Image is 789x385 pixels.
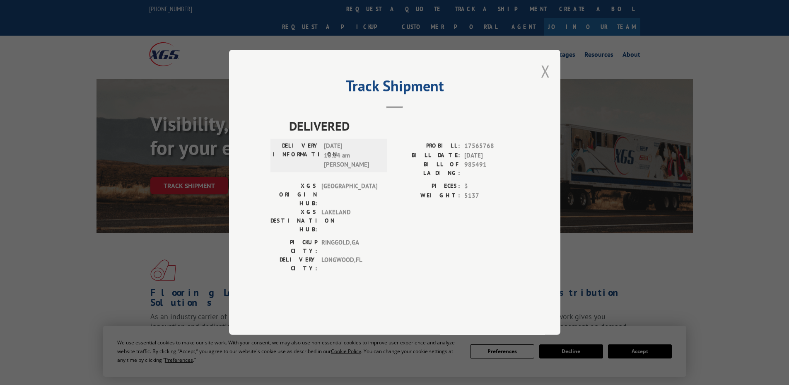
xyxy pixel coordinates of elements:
[270,80,519,96] h2: Track Shipment
[270,182,317,208] label: XGS ORIGIN HUB:
[395,142,460,151] label: PROBILL:
[464,151,519,160] span: [DATE]
[289,117,519,136] span: DELIVERED
[321,208,377,234] span: LAKELAND
[541,60,550,82] button: Close modal
[324,142,380,170] span: [DATE] 10:14 am [PERSON_NAME]
[273,142,320,170] label: DELIVERY INFORMATION:
[321,256,377,273] span: LONGWOOD , FL
[395,151,460,160] label: BILL DATE:
[270,208,317,234] label: XGS DESTINATION HUB:
[270,238,317,256] label: PICKUP CITY:
[395,160,460,178] label: BILL OF LADING:
[321,238,377,256] span: RINGGOLD , GA
[464,160,519,178] span: 985491
[464,191,519,201] span: 5137
[464,142,519,151] span: 17565768
[464,182,519,191] span: 3
[395,191,460,201] label: WEIGHT:
[395,182,460,191] label: PIECES:
[321,182,377,208] span: [GEOGRAPHIC_DATA]
[270,256,317,273] label: DELIVERY CITY:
